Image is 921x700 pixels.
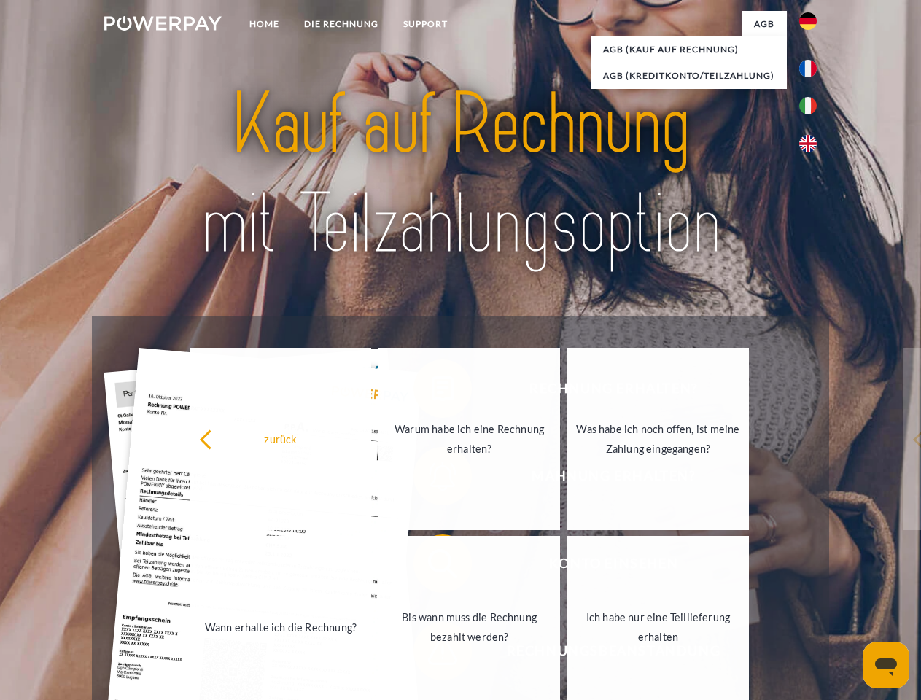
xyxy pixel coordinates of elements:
a: DIE RECHNUNG [292,11,391,37]
a: AGB (Kauf auf Rechnung) [591,36,787,63]
a: AGB (Kreditkonto/Teilzahlung) [591,63,787,89]
img: title-powerpay_de.svg [139,70,782,279]
a: SUPPORT [391,11,460,37]
div: Bis wann muss die Rechnung bezahlt werden? [387,607,551,647]
a: Home [237,11,292,37]
div: Wann erhalte ich die Rechnung? [199,617,363,637]
iframe: Schaltfläche zum Öffnen des Messaging-Fensters [863,642,909,688]
img: de [799,12,817,30]
img: logo-powerpay-white.svg [104,16,222,31]
img: en [799,135,817,152]
div: zurück [199,429,363,448]
div: Ich habe nur eine Teillieferung erhalten [576,607,740,647]
a: Was habe ich noch offen, ist meine Zahlung eingegangen? [567,348,749,530]
div: Warum habe ich eine Rechnung erhalten? [387,419,551,459]
img: it [799,97,817,114]
img: fr [799,60,817,77]
div: Was habe ich noch offen, ist meine Zahlung eingegangen? [576,419,740,459]
a: agb [742,11,787,37]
